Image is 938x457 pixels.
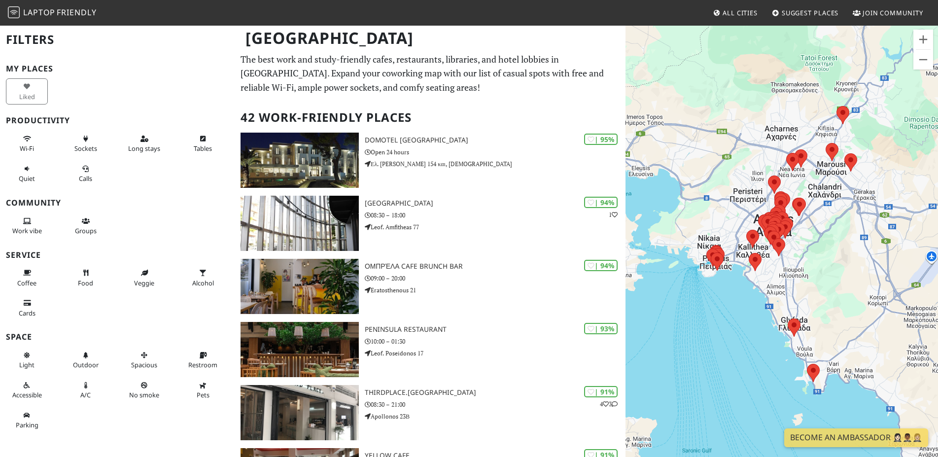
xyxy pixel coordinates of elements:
span: Long stays [128,144,160,153]
span: Work-friendly tables [194,144,212,153]
a: Domotel Kastri Hotel | 95% Domotel [GEOGRAPHIC_DATA] Open 24 hours Ελ. [PERSON_NAME] 154 και, [DE... [235,133,625,188]
button: A/C [65,377,106,403]
h1: [GEOGRAPHIC_DATA] [238,25,624,52]
button: Coffee [6,265,48,291]
span: Power sockets [74,144,97,153]
div: | 94% [584,197,618,208]
h3: Community [6,198,229,208]
button: Groups [65,213,106,239]
button: Wi-Fi [6,131,48,157]
span: Spacious [131,360,157,369]
img: LaptopFriendly [8,6,20,18]
span: Video/audio calls [79,174,92,183]
h3: My Places [6,64,229,73]
h3: [GEOGRAPHIC_DATA] [365,199,625,208]
img: Peninsula Restaurant [241,322,359,377]
h2: 42 Work-Friendly Places [241,103,620,133]
img: Domotel Kastri Hotel [241,133,359,188]
p: Apollonos 23Β [365,412,625,421]
div: | 93% [584,323,618,334]
p: Leof. Poseidonos 17 [365,349,625,358]
a: Red Center | 94% 1 [GEOGRAPHIC_DATA] 08:30 – 18:00 Leof. Amfitheas 77 [235,196,625,251]
p: 08:30 – 21:00 [365,400,625,409]
span: Stable Wi-Fi [20,144,34,153]
span: Suggest Places [782,8,839,17]
h3: Domotel [GEOGRAPHIC_DATA] [365,136,625,144]
img: Ομπρέλα Cafe Brunch Bar [241,259,359,314]
p: 1 [609,210,618,219]
button: Restroom [182,347,224,373]
span: Laptop [23,7,55,18]
button: No smoke [123,377,165,403]
p: Open 24 hours [365,147,625,157]
h2: Filters [6,25,229,55]
p: The best work and study-friendly cafes, restaurants, libraries, and hotel lobbies in [GEOGRAPHIC_... [241,52,620,95]
h3: Peninsula Restaurant [365,325,625,334]
button: Parking [6,407,48,433]
span: All Cities [723,8,758,17]
button: Tables [182,131,224,157]
span: Veggie [134,279,154,287]
span: Alcohol [192,279,214,287]
h3: Service [6,250,229,260]
button: Light [6,347,48,373]
a: Thirdplace.Athens | 91% 43 Thirdplace.[GEOGRAPHIC_DATA] 08:30 – 21:00 Apollonos 23Β [235,385,625,440]
p: Leof. Amfitheas 77 [365,222,625,232]
button: Food [65,265,106,291]
span: Coffee [17,279,36,287]
p: 09:00 – 20:00 [365,274,625,283]
div: | 91% [584,386,618,397]
button: Accessible [6,377,48,403]
span: Accessible [12,390,42,399]
span: Pet friendly [197,390,209,399]
button: Sockets [65,131,106,157]
button: Veggie [123,265,165,291]
button: Calls [65,161,106,187]
button: Long stays [123,131,165,157]
span: Credit cards [19,309,35,317]
button: Zoom out [913,50,933,70]
p: Eratosthenous 21 [365,285,625,295]
h3: Productivity [6,116,229,125]
span: Group tables [75,226,97,235]
button: Cards [6,295,48,321]
span: Air conditioned [80,390,91,399]
div: | 95% [584,134,618,145]
p: 08:30 – 18:00 [365,211,625,220]
span: Outdoor area [73,360,99,369]
button: Spacious [123,347,165,373]
a: Join Community [849,4,927,22]
span: Food [78,279,93,287]
h3: Ομπρέλα Cafe Brunch Bar [365,262,625,271]
span: Restroom [188,360,217,369]
a: Become an Ambassador 🤵🏻‍♀️🤵🏾‍♂️🤵🏼‍♀️ [784,428,928,447]
img: Red Center [241,196,359,251]
a: Suggest Places [768,4,843,22]
a: Peninsula Restaurant | 93% Peninsula Restaurant 10:00 – 01:30 Leof. Poseidonos 17 [235,322,625,377]
span: Quiet [19,174,35,183]
span: Join Community [863,8,923,17]
button: Pets [182,377,224,403]
a: Ομπρέλα Cafe Brunch Bar | 94% Ομπρέλα Cafe Brunch Bar 09:00 – 20:00 Eratosthenous 21 [235,259,625,314]
p: 4 3 [600,399,618,409]
a: LaptopFriendly LaptopFriendly [8,4,97,22]
span: Friendly [57,7,96,18]
span: Parking [16,421,38,429]
h3: Space [6,332,229,342]
span: People working [12,226,42,235]
button: Zoom in [913,30,933,49]
span: Smoke free [129,390,159,399]
button: Alcohol [182,265,224,291]
a: All Cities [709,4,762,22]
img: Thirdplace.Athens [241,385,359,440]
span: Natural light [19,360,35,369]
button: Quiet [6,161,48,187]
h3: Thirdplace.[GEOGRAPHIC_DATA] [365,388,625,397]
div: | 94% [584,260,618,271]
button: Outdoor [65,347,106,373]
p: Ελ. [PERSON_NAME] 154 και, [DEMOGRAPHIC_DATA] [365,159,625,169]
p: 10:00 – 01:30 [365,337,625,346]
button: Work vibe [6,213,48,239]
